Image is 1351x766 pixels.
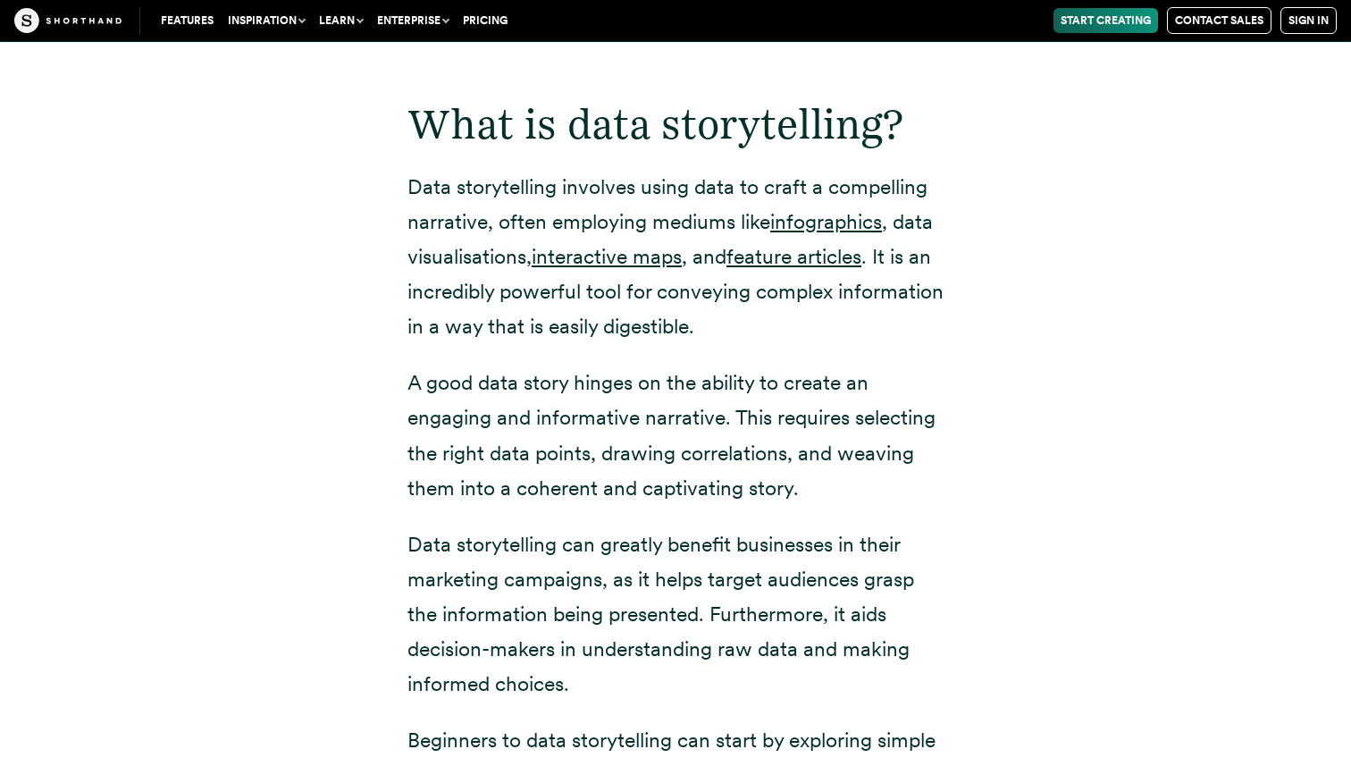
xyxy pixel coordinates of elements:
a: interactive maps [532,244,682,269]
button: Enterprise [370,8,456,33]
img: The Craft [14,8,122,33]
a: Start Creating [1053,8,1158,33]
a: Features [154,8,221,33]
p: Data storytelling involves using data to craft a compelling narrative, often employing mediums li... [407,170,944,344]
p: A good data story hinges on the ability to create an engaging and informative narrative. This req... [407,366,944,505]
a: Sign in [1280,7,1337,34]
button: Inspiration [221,8,312,33]
a: infographics [770,209,882,234]
a: Pricing [456,8,515,33]
a: Contact Sales [1167,7,1271,34]
button: Learn [312,8,370,33]
p: Data storytelling can greatly benefit businesses in their marketing campaigns, as it helps target... [407,527,944,702]
h2: What is data storytelling? [407,99,944,148]
a: feature articles [726,244,861,269]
